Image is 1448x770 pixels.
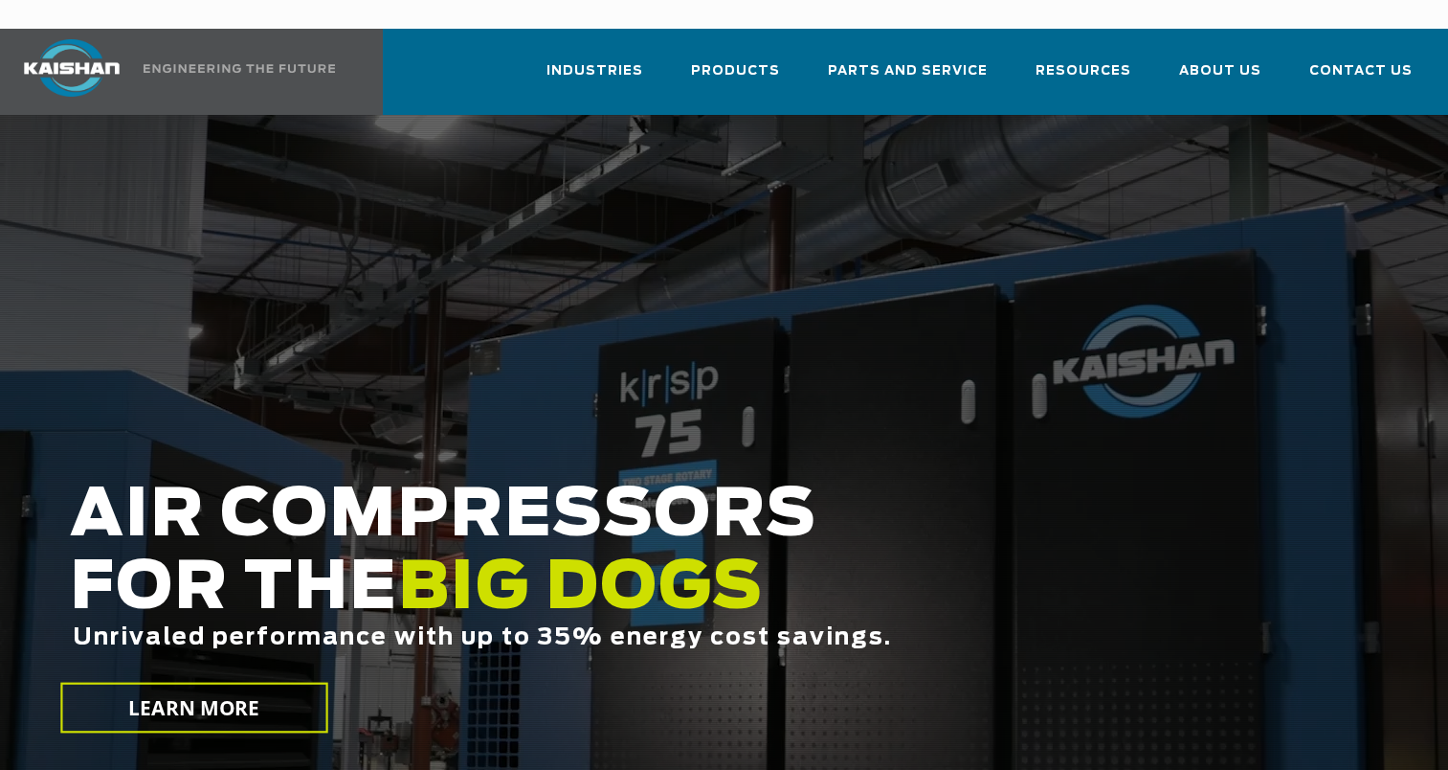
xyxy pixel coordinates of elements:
[1309,46,1413,111] a: Contact Us
[828,60,988,82] span: Parts and Service
[691,60,780,82] span: Products
[546,46,643,111] a: Industries
[70,480,1157,711] h2: AIR COMPRESSORS FOR THE
[1036,60,1131,82] span: Resources
[1309,60,1413,82] span: Contact Us
[828,46,988,111] a: Parts and Service
[398,556,764,622] span: BIG DOGS
[144,64,335,73] img: Engineering the future
[60,683,327,734] a: LEARN MORE
[73,626,892,649] span: Unrivaled performance with up to 35% energy cost savings.
[1036,46,1131,111] a: Resources
[1179,46,1261,111] a: About Us
[546,60,643,82] span: Industries
[128,694,259,722] span: LEARN MORE
[691,46,780,111] a: Products
[1179,60,1261,82] span: About Us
